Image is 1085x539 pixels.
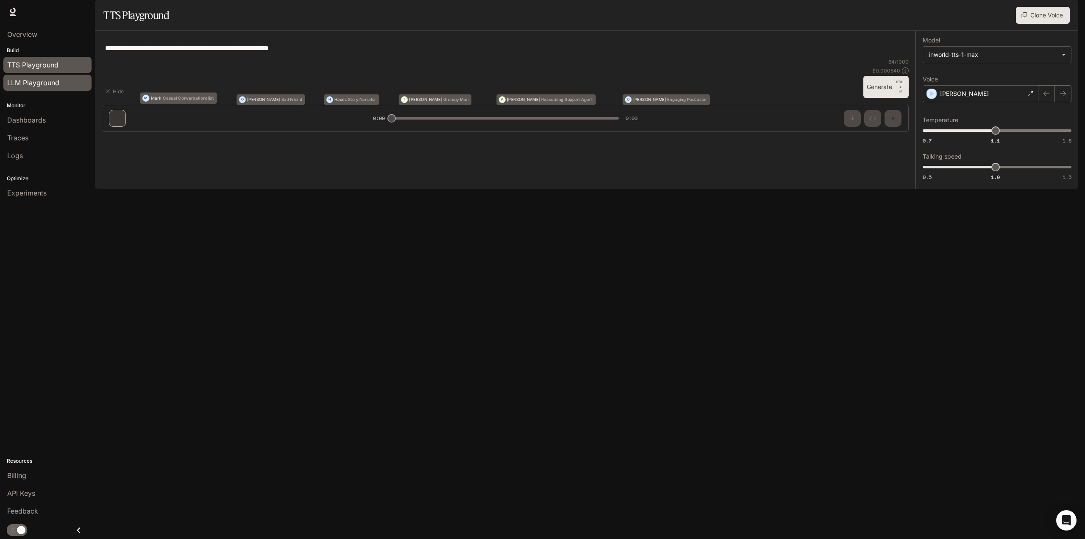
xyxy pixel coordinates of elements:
[923,173,932,181] span: 0.5
[334,98,347,102] p: Hades
[896,79,905,95] p: ⏎
[633,98,666,102] p: [PERSON_NAME]
[102,84,129,98] button: Hide
[401,95,407,106] div: T
[923,76,938,82] p: Voice
[399,95,472,106] button: T[PERSON_NAME]Grumpy Man
[140,92,217,104] button: MMarkCasual Conversationalist
[236,95,305,106] button: O[PERSON_NAME]Sad Friend
[923,117,958,123] p: Temperature
[103,7,169,24] h1: TTS Playground
[923,47,1071,63] div: inworld-tts-1-max
[940,89,989,98] p: [PERSON_NAME]
[991,173,1000,181] span: 1.0
[327,95,333,106] div: H
[888,58,909,65] p: 64 / 1000
[923,154,962,159] p: Talking speed
[239,95,245,106] div: O
[499,95,505,106] div: A
[143,92,149,104] div: M
[991,137,1000,144] span: 1.1
[923,37,940,43] p: Model
[324,95,379,106] button: HHadesStory Narrator
[348,98,376,102] p: Story Narrator
[281,98,302,102] p: Sad Friend
[541,98,593,102] p: Reassuring Support Agent
[625,95,631,106] div: D
[247,98,280,102] p: [PERSON_NAME]
[409,98,442,102] p: [PERSON_NAME]
[507,98,540,102] p: [PERSON_NAME]
[443,98,468,102] p: Grumpy Man
[863,76,909,98] button: GenerateCTRL +⏎
[151,96,161,101] p: Mark
[929,50,1057,59] div: inworld-tts-1-max
[1063,173,1071,181] span: 1.5
[163,96,214,101] p: Casual Conversationalist
[496,95,595,106] button: A[PERSON_NAME]Reassuring Support Agent
[667,98,707,102] p: Engaging Podcaster
[623,95,710,106] button: D[PERSON_NAME]Engaging Podcaster
[923,137,932,144] span: 0.7
[1016,7,1070,24] button: Clone Voice
[872,67,900,74] p: $ 0.000640
[896,79,905,89] p: CTRL +
[1063,137,1071,144] span: 1.5
[1056,510,1077,531] div: Open Intercom Messenger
